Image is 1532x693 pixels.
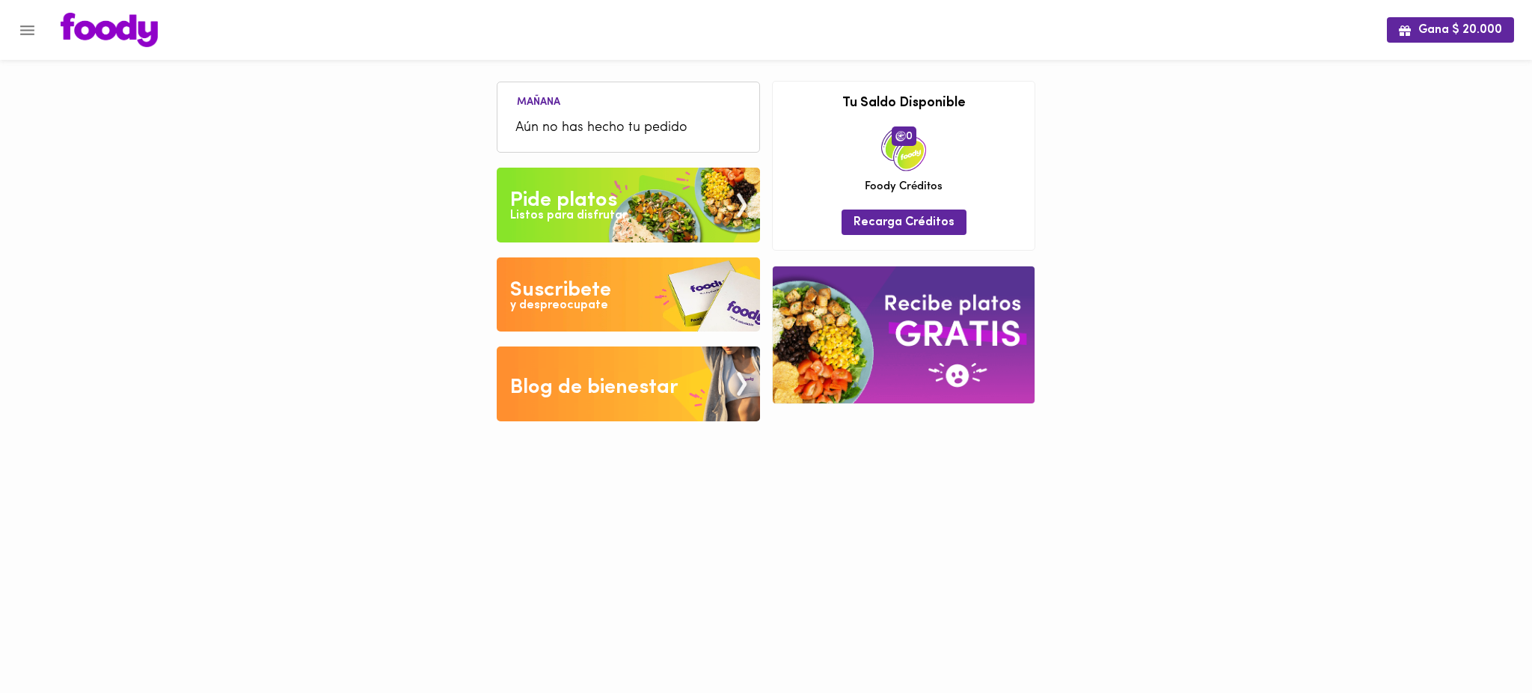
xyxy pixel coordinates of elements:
div: y despreocupate [510,297,608,314]
img: Blog de bienestar [497,346,760,421]
div: Suscribete [510,275,611,305]
iframe: Messagebird Livechat Widget [1445,606,1517,678]
img: logo.png [61,13,158,47]
span: Foody Créditos [865,179,943,195]
h3: Tu Saldo Disponible [784,97,1023,112]
span: Gana $ 20.000 [1399,23,1502,37]
img: foody-creditos.png [895,131,906,141]
button: Menu [9,12,46,49]
div: Listos para disfrutar [510,207,627,225]
button: Recarga Créditos [842,210,966,234]
button: Gana $ 20.000 [1387,17,1514,42]
span: 0 [892,126,916,146]
img: credits-package.png [881,126,926,171]
span: Aún no has hecho tu pedido [515,118,741,138]
img: Disfruta bajar de peso [497,257,760,332]
img: referral-banner.png [773,266,1035,403]
div: Blog de bienestar [510,373,678,403]
div: Pide platos [510,186,617,216]
span: Recarga Créditos [854,216,955,230]
img: Pide un Platos [497,168,760,242]
li: Mañana [505,94,572,108]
